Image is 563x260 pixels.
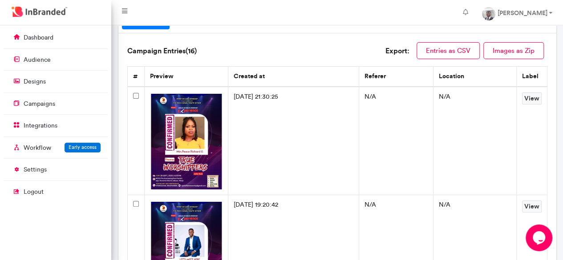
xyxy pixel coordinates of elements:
[24,188,44,196] p: logout
[522,200,542,212] a: View
[228,67,359,87] th: created at
[4,95,108,112] a: campaigns
[4,51,108,68] a: audience
[482,7,495,20] img: profile dp
[359,87,433,195] td: N/A
[127,67,144,87] th: #
[69,144,97,150] span: Early access
[4,73,108,90] a: designs
[433,87,516,195] td: N/A
[24,100,55,108] p: campaigns
[24,56,51,64] p: audience
[516,67,547,87] th: label
[526,224,554,251] iframe: chat widget
[475,4,559,21] a: [PERSON_NAME]
[4,29,108,46] a: dashboard
[359,67,433,87] th: referer
[522,92,542,104] a: View
[24,77,46,86] p: designs
[433,67,516,87] th: location
[24,121,57,130] p: integrations
[4,139,108,156] a: WorkflowEarly access
[144,67,228,87] th: preview
[417,42,480,59] button: Entries as CSV
[24,144,51,152] p: Workflow
[9,4,69,19] img: InBranded Logo
[4,117,108,134] a: integrations
[483,42,544,59] button: Images as Zip
[385,47,417,55] h6: Export:
[24,165,47,174] p: settings
[127,47,197,55] h6: Campaign Entries( 16 )
[4,161,108,178] a: settings
[24,33,53,42] p: dashboard
[497,9,547,17] strong: [PERSON_NAME]
[228,87,359,195] td: [DATE] 21:30:25
[150,92,223,189] img: 72f321a8-948e-4f57-83d9-c3a6d8c3555b.png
